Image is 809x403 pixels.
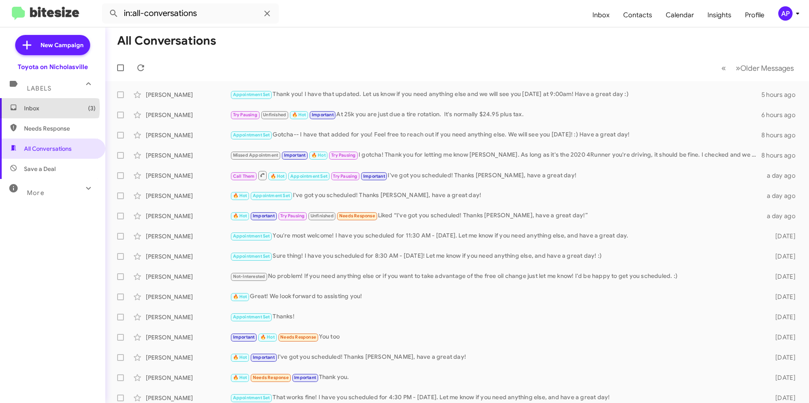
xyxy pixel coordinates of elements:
[146,313,230,321] div: [PERSON_NAME]
[230,332,762,342] div: You too
[230,292,762,302] div: Great! We look forward to assisting you!
[233,112,257,117] span: Try Pausing
[762,232,802,240] div: [DATE]
[230,110,761,120] div: At 25k you are just due a tire rotation. It's normally $24.95 plus tax.
[294,375,316,380] span: Important
[253,375,289,380] span: Needs Response
[230,272,762,281] div: No problem! If you need anything else or if you want to take advantage of the free oil change jus...
[253,193,290,198] span: Appointment Set
[762,313,802,321] div: [DATE]
[230,373,762,382] div: Thank you.
[616,3,659,27] a: Contacts
[284,152,306,158] span: Important
[146,212,230,220] div: [PERSON_NAME]
[311,152,326,158] span: 🔥 Hot
[762,252,802,261] div: [DATE]
[253,213,275,219] span: Important
[230,130,761,140] div: Gotcha-- I have that added for you! Feel free to reach out if you need anything else. We will see...
[586,3,616,27] a: Inbox
[263,112,286,117] span: Unfinished
[24,124,96,133] span: Needs Response
[146,333,230,342] div: [PERSON_NAME]
[233,395,270,400] span: Appointment Set
[716,59,731,77] button: Previous
[230,170,762,181] div: I've got you scheduled! Thanks [PERSON_NAME], have a great day!
[290,173,327,179] span: Appointment Set
[762,374,802,382] div: [DATE]
[230,312,762,322] div: Thanks!
[260,334,275,340] span: 🔥 Hot
[280,334,316,340] span: Needs Response
[146,232,230,240] div: [PERSON_NAME]
[146,272,230,281] div: [PERSON_NAME]
[146,293,230,301] div: [PERSON_NAME]
[27,189,44,197] span: More
[146,394,230,402] div: [PERSON_NAME]
[363,173,385,179] span: Important
[701,3,738,27] a: Insights
[24,165,56,173] span: Save a Deal
[18,63,88,71] div: Toyota on Nicholasville
[721,63,726,73] span: «
[740,64,794,73] span: Older Messages
[762,212,802,220] div: a day ago
[280,213,305,219] span: Try Pausing
[233,152,279,158] span: Missed Appointment
[659,3,701,27] a: Calendar
[762,171,802,180] div: a day ago
[778,6,793,21] div: AP
[146,111,230,119] div: [PERSON_NAME]
[233,334,255,340] span: Important
[146,151,230,160] div: [PERSON_NAME]
[339,213,375,219] span: Needs Response
[230,90,761,99] div: Thank you! I have that updated. Let us know if you need anything else and we will see you [DATE] ...
[233,254,270,259] span: Appointment Set
[762,333,802,342] div: [DATE]
[230,231,762,241] div: You're most welcome! I have you scheduled for 11:30 AM - [DATE]. Let me know if you need anything...
[761,131,802,139] div: 8 hours ago
[40,41,83,49] span: New Campaign
[24,144,72,153] span: All Conversations
[146,91,230,99] div: [PERSON_NAME]
[736,63,740,73] span: »
[233,294,247,299] span: 🔥 Hot
[230,211,762,221] div: Liked “I've got you scheduled! Thanks [PERSON_NAME], have a great day!”
[233,213,247,219] span: 🔥 Hot
[146,374,230,382] div: [PERSON_NAME]
[717,59,799,77] nav: Page navigation example
[230,352,762,362] div: I've got you scheduled! Thanks [PERSON_NAME], have a great day!
[333,173,357,179] span: Try Pausing
[233,375,247,380] span: 🔥 Hot
[292,112,306,117] span: 🔥 Hot
[233,132,270,138] span: Appointment Set
[233,233,270,239] span: Appointment Set
[146,353,230,362] div: [PERSON_NAME]
[102,3,279,24] input: Search
[233,173,255,179] span: Call Them
[738,3,771,27] a: Profile
[146,171,230,180] div: [PERSON_NAME]
[146,252,230,261] div: [PERSON_NAME]
[146,131,230,139] div: [PERSON_NAME]
[233,274,265,279] span: Not-Interested
[15,35,90,55] a: New Campaign
[762,394,802,402] div: [DATE]
[761,111,802,119] div: 6 hours ago
[230,393,762,403] div: That works fine! I have you scheduled for 4:30 PM - [DATE]. Let me know if you need anything else...
[146,192,230,200] div: [PERSON_NAME]
[762,353,802,362] div: [DATE]
[331,152,356,158] span: Try Pausing
[88,104,96,112] span: (3)
[233,92,270,97] span: Appointment Set
[771,6,800,21] button: AP
[24,104,96,112] span: Inbox
[233,314,270,320] span: Appointment Set
[311,213,334,219] span: Unfinished
[271,173,285,179] span: 🔥 Hot
[117,34,216,48] h1: All Conversations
